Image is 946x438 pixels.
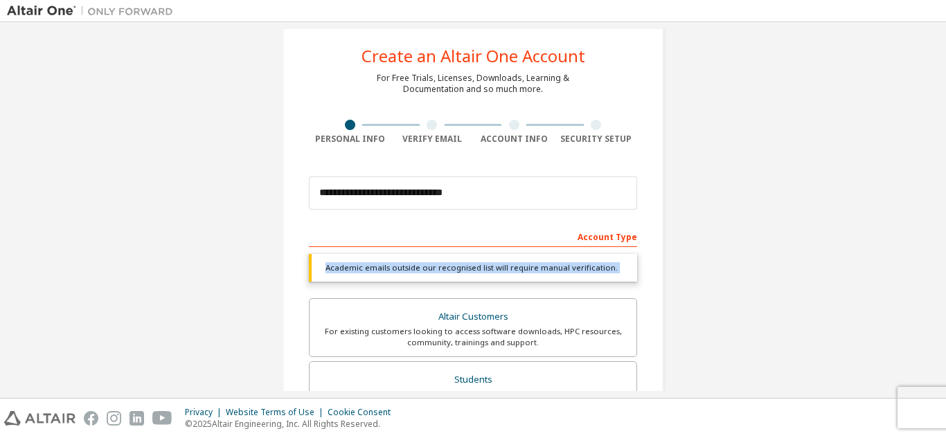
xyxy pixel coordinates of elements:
img: instagram.svg [107,411,121,426]
img: linkedin.svg [130,411,144,426]
div: Account Info [473,134,555,145]
div: Privacy [185,407,226,418]
div: Create an Altair One Account [362,48,585,64]
div: Website Terms of Use [226,407,328,418]
div: For existing customers looking to access software downloads, HPC resources, community, trainings ... [318,326,628,348]
img: Altair One [7,4,180,18]
div: For currently enrolled students looking to access the free Altair Student Edition bundle and all ... [318,390,628,412]
div: Security Setup [555,134,638,145]
div: Personal Info [309,134,391,145]
img: altair_logo.svg [4,411,75,426]
img: facebook.svg [84,411,98,426]
div: Academic emails outside our recognised list will require manual verification. [309,254,637,282]
div: For Free Trials, Licenses, Downloads, Learning & Documentation and so much more. [377,73,569,95]
div: Verify Email [391,134,474,145]
p: © 2025 Altair Engineering, Inc. All Rights Reserved. [185,418,399,430]
div: Altair Customers [318,307,628,327]
div: Account Type [309,225,637,247]
div: Cookie Consent [328,407,399,418]
div: Students [318,370,628,390]
img: youtube.svg [152,411,172,426]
